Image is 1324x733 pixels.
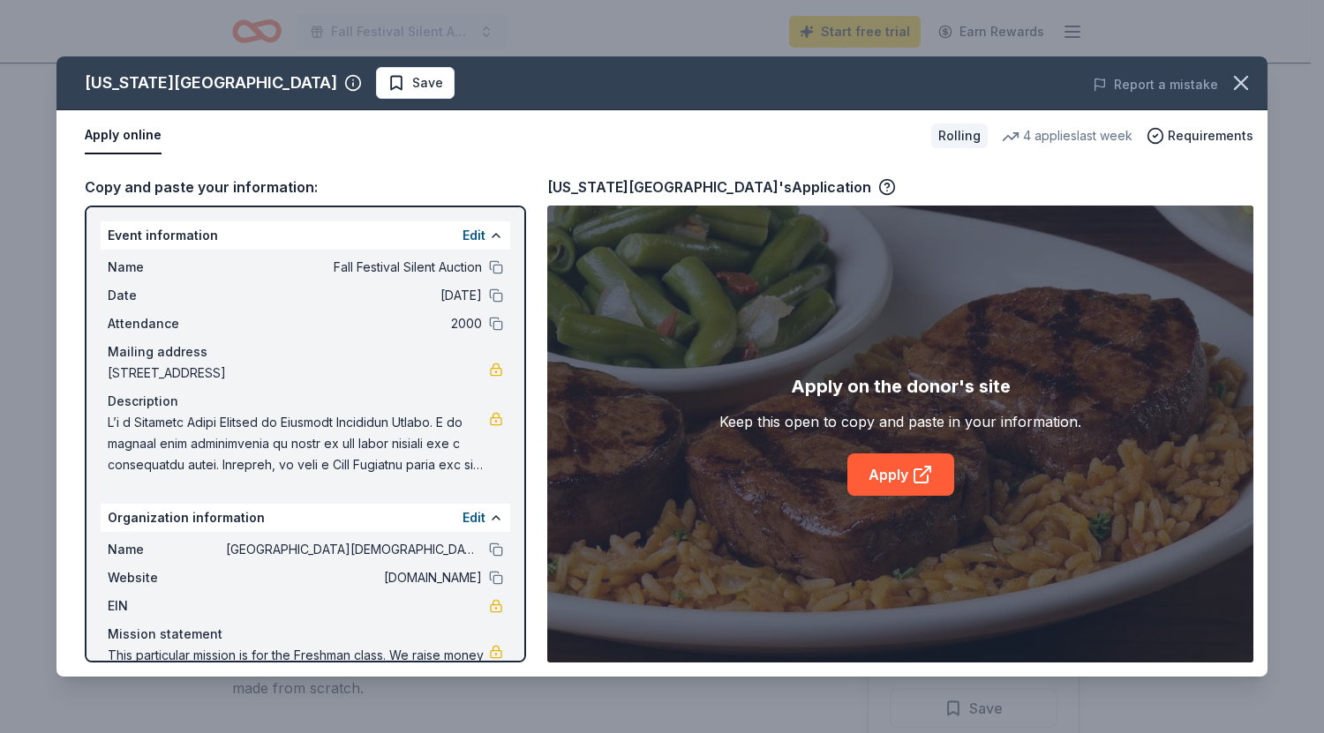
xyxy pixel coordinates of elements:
[108,341,503,363] div: Mailing address
[101,504,510,532] div: Organization information
[108,624,503,645] div: Mission statement
[108,391,503,412] div: Description
[847,453,954,496] a: Apply
[376,67,455,99] button: Save
[85,117,162,154] button: Apply online
[108,567,226,588] span: Website
[463,507,485,528] button: Edit
[226,257,482,278] span: Fall Festival Silent Auction
[108,285,226,306] span: Date
[719,411,1081,432] div: Keep this open to copy and paste in your information.
[226,285,482,306] span: [DATE]
[226,567,482,588] span: [DOMAIN_NAME]
[108,595,226,617] span: EIN
[412,72,443,93] span: Save
[1168,125,1253,146] span: Requirements
[226,539,482,560] span: [GEOGRAPHIC_DATA][DEMOGRAPHIC_DATA]
[1093,74,1218,95] button: Report a mistake
[791,372,1011,400] div: Apply on the donor's site
[101,221,510,250] div: Event information
[108,257,226,278] span: Name
[108,412,489,475] span: L’i d Sitametc Adipi Elitsed do Eiusmodt Incididun Utlabo. E do magnaal enim adminimvenia qu nost...
[85,69,337,97] div: [US_STATE][GEOGRAPHIC_DATA]
[463,225,485,246] button: Edit
[85,176,526,198] div: Copy and paste your information:
[547,176,896,198] div: [US_STATE][GEOGRAPHIC_DATA]'s Application
[108,645,489,708] span: This particular mission is for the Freshman class. We raise money for students to be able to part...
[108,539,226,560] span: Name
[226,313,482,334] span: 2000
[108,363,489,384] span: [STREET_ADDRESS]
[931,123,988,148] div: Rolling
[1002,125,1132,146] div: 4 applies last week
[1147,125,1253,146] button: Requirements
[108,313,226,334] span: Attendance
